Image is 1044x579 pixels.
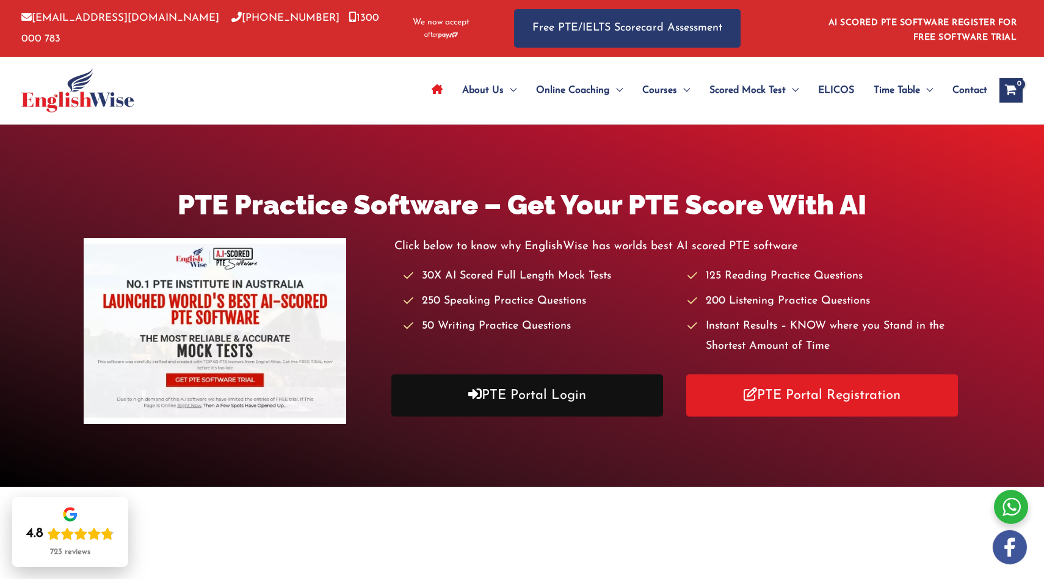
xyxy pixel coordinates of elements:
[404,291,676,311] li: 250 Speaking Practice Questions
[21,13,219,23] a: [EMAIL_ADDRESS][DOMAIN_NAME]
[84,186,960,224] h1: PTE Practice Software – Get Your PTE Score With AI
[404,266,676,286] li: 30X AI Scored Full Length Mock Tests
[462,69,504,112] span: About Us
[394,236,961,257] p: Click below to know why EnglishWise has worlds best AI scored PTE software
[452,69,526,112] a: About UsMenu Toggle
[786,69,799,112] span: Menu Toggle
[686,374,958,417] a: PTE Portal Registration
[687,316,960,357] li: Instant Results – KNOW where you Stand in the Shortest Amount of Time
[413,16,469,29] span: We now accept
[21,13,379,43] a: 1300 000 783
[633,69,700,112] a: CoursesMenu Toggle
[999,78,1023,103] a: View Shopping Cart, empty
[687,291,960,311] li: 200 Listening Practice Questions
[700,69,808,112] a: Scored Mock TestMenu Toggle
[424,32,458,38] img: Afterpay-Logo
[821,9,1023,48] aside: Header Widget 1
[993,530,1027,564] img: white-facebook.png
[536,69,610,112] span: Online Coaching
[952,69,987,112] span: Contact
[50,547,90,557] div: 723 reviews
[514,9,741,48] a: Free PTE/IELTS Scorecard Assessment
[231,13,339,23] a: [PHONE_NUMBER]
[920,69,933,112] span: Menu Toggle
[808,69,864,112] a: ELICOS
[687,266,960,286] li: 125 Reading Practice Questions
[874,69,920,112] span: Time Table
[21,68,134,112] img: cropped-ew-logo
[610,69,623,112] span: Menu Toggle
[642,69,677,112] span: Courses
[26,525,114,542] div: Rating: 4.8 out of 5
[84,238,346,424] img: pte-institute-main
[422,69,987,112] nav: Site Navigation: Main Menu
[504,69,517,112] span: Menu Toggle
[709,69,786,112] span: Scored Mock Test
[818,69,854,112] span: ELICOS
[404,316,676,337] li: 50 Writing Practice Questions
[526,69,633,112] a: Online CoachingMenu Toggle
[943,69,987,112] a: Contact
[864,69,943,112] a: Time TableMenu Toggle
[26,525,43,542] div: 4.8
[391,374,663,417] a: PTE Portal Login
[677,69,690,112] span: Menu Toggle
[828,18,1017,42] a: AI SCORED PTE SOFTWARE REGISTER FOR FREE SOFTWARE TRIAL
